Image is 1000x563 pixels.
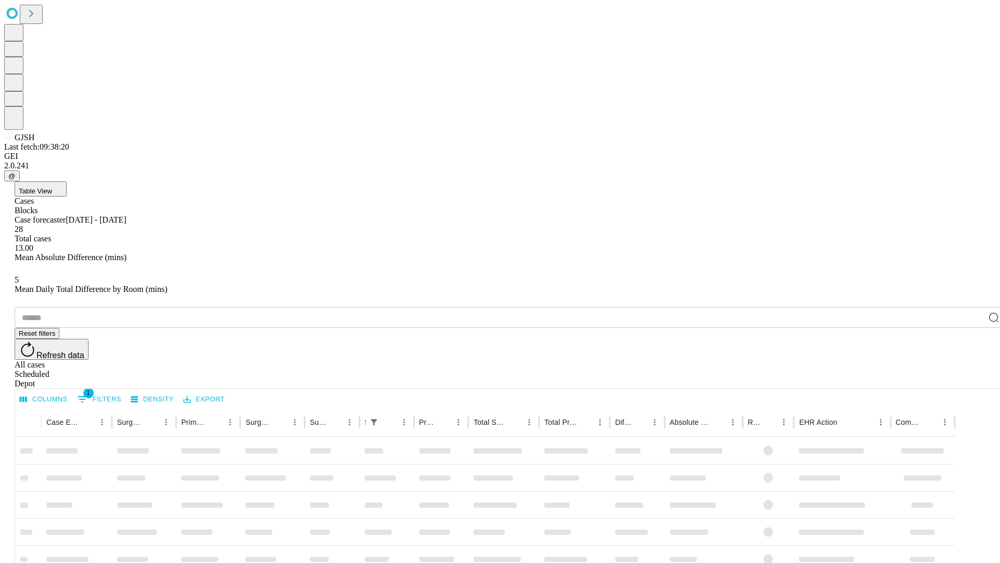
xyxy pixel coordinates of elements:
button: Select columns [17,391,70,408]
button: Sort [328,415,342,430]
div: Comments [896,418,922,426]
button: Menu [342,415,357,430]
div: Primary Service [181,418,207,426]
button: @ [4,170,20,181]
span: Mean Daily Total Difference by Room (mins) [15,285,167,293]
div: Surgery Name [245,418,271,426]
button: Sort [273,415,287,430]
div: Absolute Difference [670,418,710,426]
span: Mean Absolute Difference (mins) [15,253,127,262]
div: Resolved in EHR [748,418,761,426]
div: 2.0.241 [4,161,996,170]
button: Export [181,391,227,408]
div: GEI [4,152,996,161]
div: EHR Action [799,418,837,426]
button: Sort [633,415,647,430]
div: Difference [615,418,632,426]
button: Sort [507,415,522,430]
span: 1 [83,388,94,398]
button: Menu [287,415,302,430]
button: Sort [923,415,938,430]
div: Case Epic Id [46,418,79,426]
span: @ [8,172,16,180]
span: [DATE] - [DATE] [66,215,126,224]
button: Refresh data [15,339,89,360]
span: 28 [15,225,23,234]
button: Sort [208,415,223,430]
button: Table View [15,181,67,197]
div: Total Predicted Duration [544,418,577,426]
span: GJSH [15,133,34,142]
button: Menu [938,415,952,430]
button: Menu [647,415,662,430]
div: Total Scheduled Duration [473,418,506,426]
span: Case forecaster [15,215,66,224]
button: Menu [159,415,173,430]
button: Sort [711,415,726,430]
button: Menu [873,415,888,430]
span: 5 [15,275,19,284]
button: Menu [777,415,791,430]
button: Show filters [74,391,124,408]
button: Show filters [367,415,381,430]
button: Sort [436,415,451,430]
span: 13.00 [15,243,33,252]
span: Refresh data [36,351,84,360]
button: Menu [726,415,740,430]
button: Sort [144,415,159,430]
div: Scheduled In Room Duration [365,418,366,426]
span: Last fetch: 09:38:20 [4,142,69,151]
button: Menu [593,415,607,430]
div: Surgery Date [310,418,327,426]
button: Menu [522,415,536,430]
button: Menu [451,415,466,430]
div: Predicted In Room Duration [419,418,436,426]
button: Sort [382,415,397,430]
button: Sort [80,415,95,430]
span: Total cases [15,234,51,243]
span: Reset filters [19,329,55,337]
button: Sort [578,415,593,430]
div: 1 active filter [367,415,381,430]
button: Density [128,391,177,408]
div: Surgeon Name [117,418,143,426]
button: Sort [762,415,777,430]
button: Menu [397,415,411,430]
button: Reset filters [15,328,59,339]
button: Menu [95,415,109,430]
button: Sort [839,415,853,430]
span: Table View [19,187,52,195]
button: Menu [223,415,238,430]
